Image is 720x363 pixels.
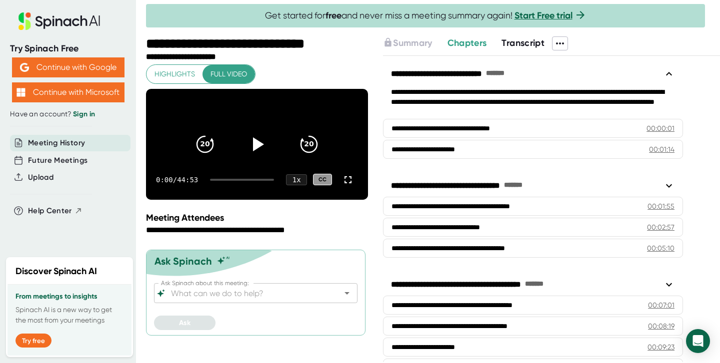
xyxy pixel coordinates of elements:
[647,201,674,211] div: 00:01:55
[146,65,203,83] button: Highlights
[156,176,198,184] div: 0:00 / 44:53
[154,68,195,80] span: Highlights
[28,205,82,217] button: Help Center
[20,63,29,72] img: Aehbyd4JwY73AAAAAElFTkSuQmCC
[514,10,572,21] a: Start Free trial
[447,37,487,48] span: Chapters
[169,286,325,300] input: What can we do to help?
[286,174,307,185] div: 1 x
[501,36,544,50] button: Transcript
[154,316,215,330] button: Ask
[325,10,341,21] b: free
[686,329,710,353] div: Open Intercom Messenger
[12,82,124,102] button: Continue with Microsoft
[28,155,87,166] button: Future Meetings
[73,110,95,118] a: Sign in
[383,36,432,50] button: Summary
[154,255,212,267] div: Ask Spinach
[15,305,123,326] p: Spinach AI is a new way to get the most from your meetings
[265,10,586,21] span: Get started for and never miss a meeting summary again!
[647,243,674,253] div: 00:05:10
[647,342,674,352] div: 00:09:23
[12,57,124,77] button: Continue with Google
[28,137,85,149] button: Meeting History
[447,36,487,50] button: Chapters
[210,68,247,80] span: Full video
[646,123,674,133] div: 00:00:01
[179,319,190,327] span: Ask
[28,172,53,183] button: Upload
[393,37,432,48] span: Summary
[340,286,354,300] button: Open
[647,222,674,232] div: 00:02:57
[501,37,544,48] span: Transcript
[10,43,126,54] div: Try Spinach Free
[383,36,447,50] div: Upgrade to access
[28,205,72,217] span: Help Center
[202,65,255,83] button: Full video
[10,110,126,119] div: Have an account?
[15,265,97,278] h2: Discover Spinach AI
[648,300,674,310] div: 00:07:01
[313,174,332,185] div: CC
[648,321,674,331] div: 00:08:19
[15,293,123,301] h3: From meetings to insights
[15,334,51,348] button: Try free
[146,212,370,223] div: Meeting Attendees
[649,144,674,154] div: 00:01:14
